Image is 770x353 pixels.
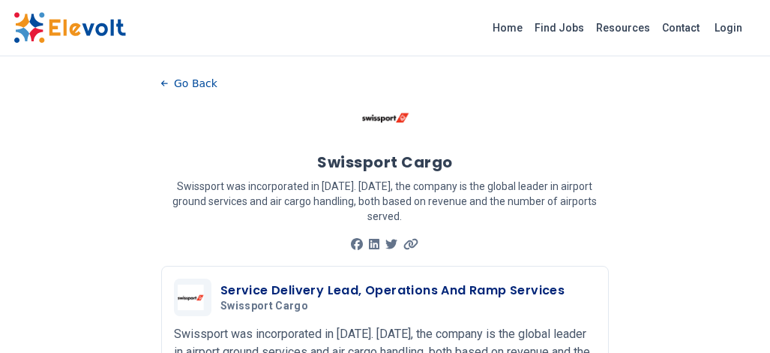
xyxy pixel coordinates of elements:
img: Elevolt [13,12,126,44]
a: Resources [590,16,656,40]
a: Find Jobs [529,16,590,40]
img: Swissport Cargo [362,95,416,140]
a: Home [487,16,529,40]
span: Swissport Cargo [220,300,308,313]
button: Go Back [161,72,217,95]
p: Swissport was incorporated in [DATE]. [DATE], the company is the global leader in airport ground ... [161,179,609,224]
h3: Service Delivery Lead, Operations And Ramp Services [220,282,565,300]
a: Contact [656,16,706,40]
a: Login [706,13,751,43]
h1: Swissport Cargo [317,152,453,173]
img: Swissport Cargo [178,285,208,309]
